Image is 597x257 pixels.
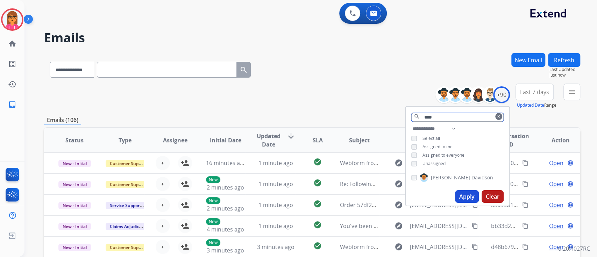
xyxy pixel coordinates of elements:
[206,239,220,246] p: New
[312,136,322,144] span: SLA
[163,136,187,144] span: Assignee
[156,177,170,191] button: +
[206,197,220,204] p: New
[8,100,16,109] mat-icon: inbox
[517,102,544,108] button: Updated Date
[340,222,562,230] span: You've been assigned a new service order: 7a16eaad-29da-4351-b065-5562d6935183
[516,84,554,100] button: Last 7 days
[395,201,403,209] mat-icon: explore
[257,243,294,251] span: 3 minutes ago
[106,223,154,230] span: Claims Adjudication
[58,181,91,188] span: New - Initial
[340,180,433,188] span: Re: Following up: Your Extend claim
[491,243,596,251] span: d48b679f-b97e-4d6f-8d8f-2a93c5050624
[522,160,528,166] mat-icon: content_copy
[522,244,528,250] mat-icon: content_copy
[206,218,220,225] p: New
[2,10,22,29] img: avatar
[522,202,528,208] mat-icon: content_copy
[106,244,151,251] span: Customer Support
[207,205,244,212] span: 2 minutes ago
[313,242,322,250] mat-icon: check_circle
[58,244,91,251] span: New - Initial
[58,223,91,230] span: New - Initial
[313,158,322,166] mat-icon: check_circle
[119,136,132,144] span: Type
[156,156,170,170] button: +
[161,159,164,167] span: +
[422,160,446,166] span: Unassigned
[549,67,580,72] span: Last Updated:
[258,159,293,167] span: 1 minute ago
[161,201,164,209] span: +
[567,244,574,250] mat-icon: language
[491,132,530,149] span: Conversation ID
[558,244,590,253] p: 0.20.1027RC
[181,222,189,230] mat-icon: person_add
[156,219,170,233] button: +
[181,243,189,251] mat-icon: person_add
[493,86,510,103] div: +90
[313,221,322,229] mat-icon: check_circle
[410,222,468,230] span: [EMAIL_ADDRESS][DOMAIN_NAME]
[240,66,248,74] mat-icon: search
[209,136,241,144] span: Initial Date
[256,132,281,149] span: Updated Date
[549,180,563,188] span: Open
[422,135,440,141] span: Select all
[472,223,478,229] mat-icon: content_copy
[491,222,595,230] span: bb33d216-f704-49f7-9b6e-93fc73775687
[395,159,403,167] mat-icon: explore
[549,243,563,251] span: Open
[410,243,468,251] span: [EMAIL_ADDRESS][DOMAIN_NAME]
[287,132,295,140] mat-icon: arrow_downward
[530,128,580,152] th: Action
[520,91,549,93] span: Last 7 days
[58,202,91,209] span: New - Initial
[567,160,574,166] mat-icon: language
[161,180,164,188] span: +
[156,198,170,212] button: +
[349,136,370,144] span: Subject
[161,243,164,251] span: +
[549,201,563,209] span: Open
[340,159,498,167] span: Webform from [EMAIL_ADDRESS][DOMAIN_NAME] on [DATE]
[395,222,403,230] mat-icon: explore
[156,240,170,254] button: +
[206,159,247,167] span: 16 minutes ago
[549,159,563,167] span: Open
[258,201,293,209] span: 1 minute ago
[181,201,189,209] mat-icon: person_add
[472,244,478,250] mat-icon: content_copy
[258,222,293,230] span: 1 minute ago
[511,53,545,67] button: New Email
[106,160,151,167] span: Customer Support
[340,243,498,251] span: Webform from [EMAIL_ADDRESS][DOMAIN_NAME] on [DATE]
[207,226,244,233] span: 4 minutes ago
[313,179,322,187] mat-icon: check_circle
[517,102,556,108] span: Range
[422,152,464,158] span: Assigned to everyone
[422,144,453,150] span: Assigned to me
[58,160,91,167] span: New - Initial
[567,181,574,187] mat-icon: language
[548,53,580,67] button: Refresh
[340,201,463,209] span: Order 57df283d-cfe3-442b-b9b8-27acb72e10a0
[395,180,403,188] mat-icon: explore
[497,114,501,119] mat-icon: clear
[414,113,420,120] mat-icon: search
[313,200,322,208] mat-icon: check_circle
[549,72,580,78] span: Just now
[258,180,293,188] span: 1 minute ago
[181,180,189,188] mat-icon: person_add
[161,222,164,230] span: +
[44,31,580,45] h2: Emails
[522,181,528,187] mat-icon: content_copy
[207,184,244,191] span: 2 minutes ago
[567,202,574,208] mat-icon: language
[568,88,576,96] mat-icon: menu
[567,223,574,229] mat-icon: language
[44,116,81,124] p: Emails (106)
[482,190,504,203] button: Clear
[106,202,145,209] span: Service Support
